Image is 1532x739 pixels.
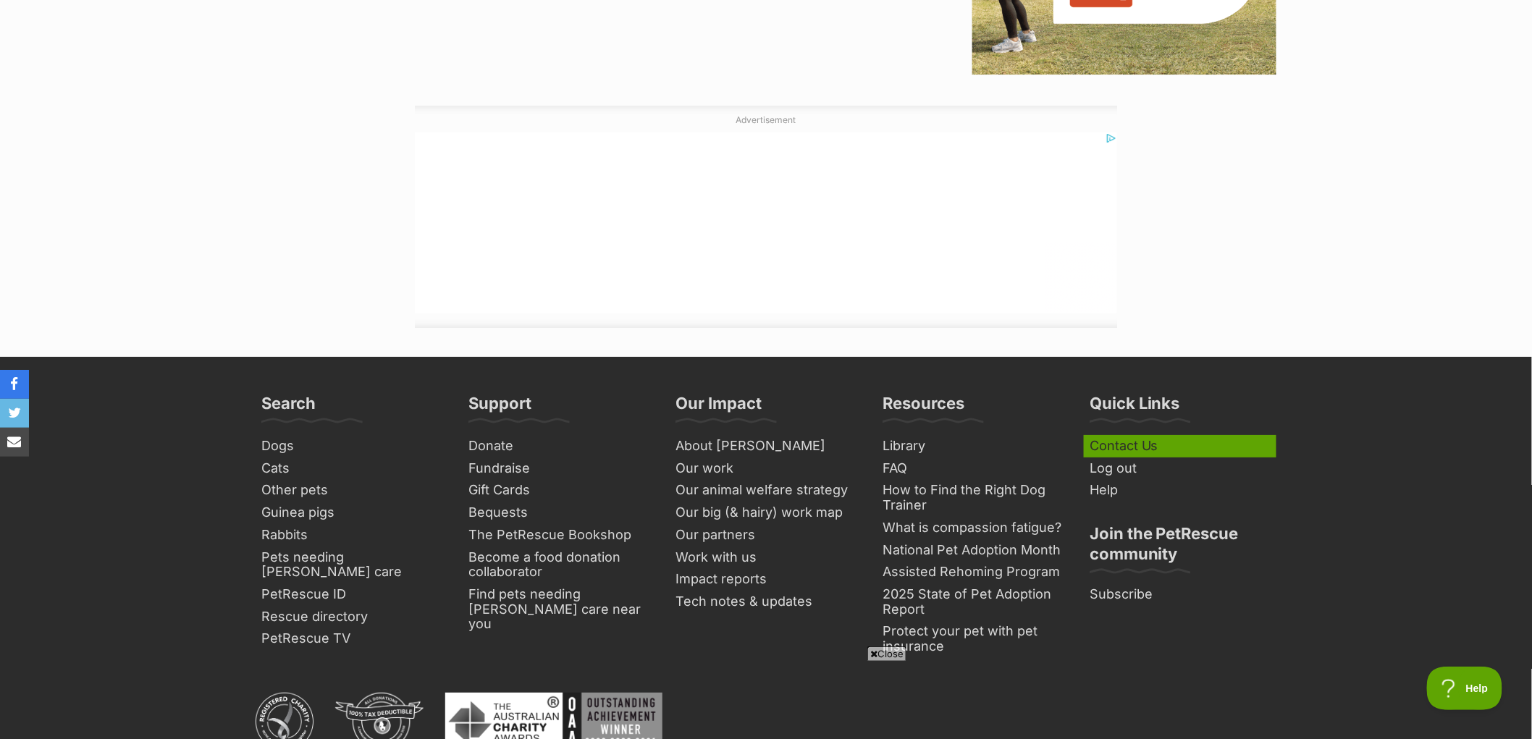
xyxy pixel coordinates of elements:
a: Log out [1084,457,1276,480]
a: Impact reports [670,568,862,591]
a: Tech notes & updates [670,591,862,613]
h3: Resources [883,393,964,422]
a: Our partners [670,524,862,546]
a: Our work [670,457,862,480]
a: National Pet Adoption Month [877,539,1069,562]
a: Library [877,435,1069,457]
span: Close [867,646,906,661]
h3: Join the PetRescue community [1090,523,1271,573]
a: Other pets [256,479,448,502]
a: Our big (& hairy) work map [670,502,862,524]
a: About [PERSON_NAME] [670,435,862,457]
a: Gift Cards [463,479,655,502]
h3: Our Impact [675,393,762,422]
div: Advertisement [415,106,1117,328]
a: PetRescue TV [256,628,448,650]
a: Help [1084,479,1276,502]
h3: Support [468,393,531,422]
a: 2025 State of Pet Adoption Report [877,583,1069,620]
iframe: Advertisement [415,132,1117,313]
a: Guinea pigs [256,502,448,524]
a: Work with us [670,546,862,569]
a: Donate [463,435,655,457]
iframe: Advertisement [415,667,1117,732]
a: Become a food donation collaborator [463,546,655,583]
a: How to Find the Right Dog Trainer [877,479,1069,516]
a: Rabbits [256,524,448,546]
a: Find pets needing [PERSON_NAME] care near you [463,583,655,635]
a: FAQ [877,457,1069,480]
h3: Search [261,393,316,422]
a: Rescue directory [256,606,448,628]
a: PetRescue ID [256,583,448,606]
a: Pets needing [PERSON_NAME] care [256,546,448,583]
a: Bequests [463,502,655,524]
a: The PetRescue Bookshop [463,524,655,546]
a: Subscribe [1084,583,1276,606]
a: Cats [256,457,448,480]
h3: Quick Links [1090,393,1180,422]
a: Fundraise [463,457,655,480]
a: Our animal welfare strategy [670,479,862,502]
a: Assisted Rehoming Program [877,561,1069,583]
a: What is compassion fatigue? [877,517,1069,539]
iframe: Help Scout Beacon - Open [1427,667,1503,710]
a: Contact Us [1084,435,1276,457]
a: Dogs [256,435,448,457]
a: Protect your pet with pet insurance [877,620,1069,657]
